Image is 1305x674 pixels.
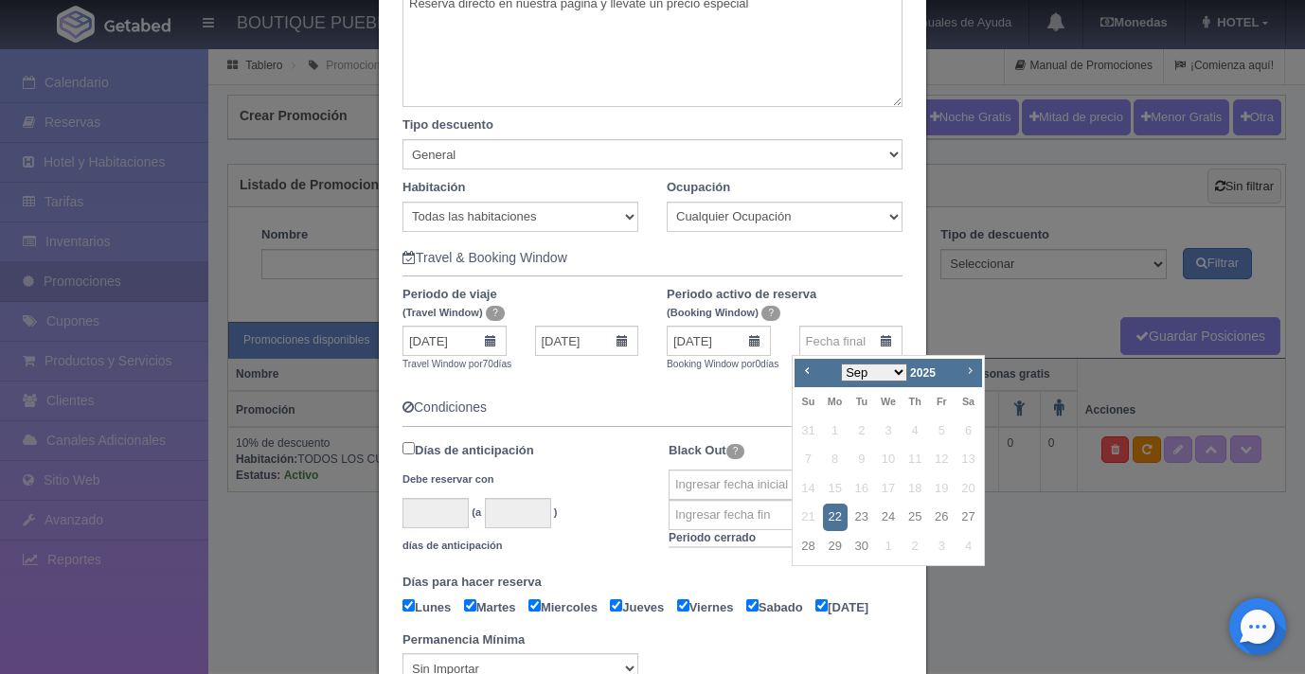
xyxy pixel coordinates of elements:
[796,504,820,531] span: 21
[677,599,689,612] input: Viernes
[962,396,974,407] span: Saturday
[388,116,917,134] label: Tipo descuento
[796,475,820,503] span: 14
[903,417,927,445] span: 4
[903,504,927,531] a: 25
[726,444,745,459] span: ?
[929,504,954,531] a: 26
[962,363,977,378] span: Next
[677,595,743,617] label: Viernes
[669,530,917,547] th: Periodo cerrado
[903,446,927,473] span: 11
[849,417,874,445] span: 2
[402,473,493,485] small: Debe reservar con
[402,326,507,356] input: Fecha inicial
[486,306,505,321] span: ?
[876,504,901,531] a: 24
[956,475,980,503] span: 20
[667,326,771,356] input: Fecha inicial
[876,446,901,473] span: 10
[876,417,901,445] span: 3
[796,446,820,473] span: 7
[903,475,927,503] span: 18
[464,599,476,612] input: Martes
[402,631,525,649] label: Permanencia Mínima
[929,475,954,503] span: 19
[610,595,673,617] label: Jueves
[402,599,415,612] input: Lunes
[667,359,778,369] small: Booking Window por días
[959,361,980,381] a: Next
[755,359,760,369] span: 0
[956,446,980,473] span: 13
[910,366,936,380] span: 2025
[796,417,820,445] span: 31
[849,446,874,473] span: 9
[876,475,901,503] span: 17
[956,417,980,445] span: 6
[554,506,558,518] small: )
[402,359,511,369] small: Travel Window por días
[610,599,622,612] input: Jueves
[815,599,828,612] input: [DATE]
[528,595,607,617] label: Miercoles
[929,417,954,445] span: 5
[823,417,848,445] span: 1
[402,436,534,493] label: Días de anticipación
[746,599,759,612] input: Sabado
[849,475,874,503] span: 16
[903,533,927,560] span: 2
[799,363,814,378] span: Prev
[849,504,874,531] a: 23
[402,251,903,265] h5: Travel & Booking Window
[483,359,493,369] span: 70
[881,396,896,407] span: Wednesday
[402,595,460,617] label: Lunes
[388,574,917,592] label: Días para hacer reserva
[388,286,652,321] label: Periodo de viaje
[856,396,867,407] span: Tuesday
[849,533,874,560] a: 30
[472,506,481,518] small: (a
[828,396,843,407] span: Monday
[823,504,848,531] a: 22
[402,307,483,318] small: (Travel Window)
[796,361,817,381] a: Prev
[402,442,415,454] input: Días de anticipación Debe reservar con
[823,533,848,560] a: 29
[746,595,813,617] label: Sabado
[667,179,730,197] label: Ocupación
[937,396,947,407] span: Friday
[464,595,526,617] label: Martes
[402,400,903,415] h5: Condiciones
[669,500,867,530] input: Ingresar fecha fin
[876,533,901,560] span: 1
[402,179,465,197] label: Habitación
[535,326,639,356] input: Fecha final
[402,540,503,551] small: días de anticipación
[799,326,903,356] input: Fecha final
[528,599,541,612] input: Miercoles
[652,286,917,321] label: Periodo activo de reserva
[796,533,820,560] a: 28
[929,446,954,473] span: 12
[823,475,848,503] span: 15
[823,446,848,473] span: 8
[956,533,980,560] span: 4
[802,396,815,407] span: Sunday
[956,504,980,531] a: 27
[909,396,921,407] span: Thursday
[667,307,759,318] small: (Booking Window)
[929,533,954,560] span: 3
[669,470,867,500] input: Ingresar fecha inicial
[815,595,878,617] label: [DATE]
[761,306,780,321] span: ?
[669,436,744,465] label: Black Out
